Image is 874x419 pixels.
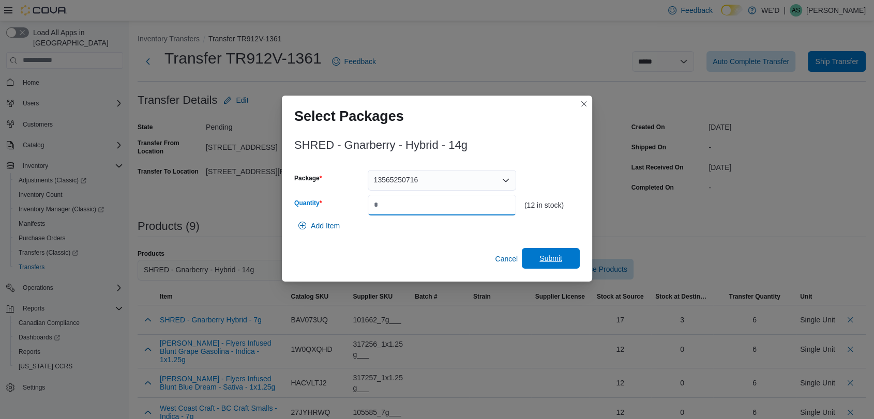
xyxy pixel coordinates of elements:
label: Package [294,174,322,182]
h1: Select Packages [294,108,404,125]
button: Cancel [491,249,522,269]
span: Add Item [311,221,340,231]
span: Cancel [495,254,518,264]
button: Open list of options [502,176,510,184]
div: (12 in stock) [524,201,580,209]
button: Closes this modal window [578,98,590,110]
span: Submit [539,253,562,263]
h3: SHRED - Gnarberry - Hybrid - 14g [294,139,468,151]
label: Quantity [294,199,322,207]
span: 13565250716 [374,174,418,186]
button: Add Item [294,215,344,236]
button: Submit [522,248,580,269]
